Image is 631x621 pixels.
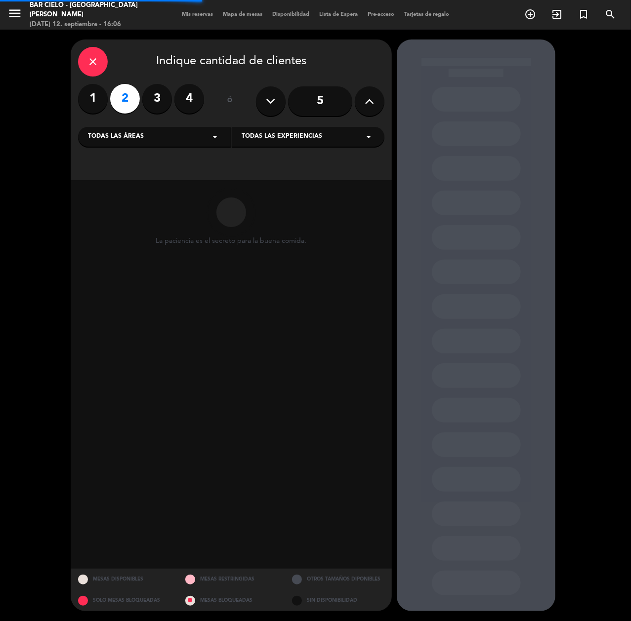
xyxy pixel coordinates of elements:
label: 1 [78,84,108,114]
button: menu [7,6,22,24]
div: MESAS BLOQUEADAS [178,590,285,611]
i: turned_in_not [578,8,589,20]
span: Pre-acceso [363,12,399,17]
span: Lista de Espera [314,12,363,17]
div: SOLO MESAS BLOQUEADAS [71,590,178,611]
div: SIN DISPONIBILIDAD [285,590,392,611]
label: 2 [110,84,140,114]
label: 4 [174,84,204,114]
span: Disponibilidad [267,12,314,17]
label: 3 [142,84,172,114]
span: Tarjetas de regalo [399,12,454,17]
div: [DATE] 12. septiembre - 16:06 [30,20,150,30]
i: exit_to_app [551,8,563,20]
div: Bar Cielo - [GEOGRAPHIC_DATA][PERSON_NAME] [30,0,150,20]
div: MESAS RESTRINGIDAS [178,569,285,590]
i: close [87,56,99,68]
div: MESAS DISPONIBLES [71,569,178,590]
div: La paciencia es el secreto para la buena comida. [156,237,307,245]
i: add_circle_outline [524,8,536,20]
span: Todas las experiencias [242,132,322,142]
i: arrow_drop_down [209,131,221,143]
i: search [604,8,616,20]
i: arrow_drop_down [363,131,375,143]
span: Mapa de mesas [218,12,267,17]
div: ó [214,84,246,118]
span: Mis reservas [177,12,218,17]
span: Todas las áreas [88,132,144,142]
i: menu [7,6,22,21]
div: Indique cantidad de clientes [78,47,384,77]
div: OTROS TAMAÑOS DIPONIBLES [285,569,392,590]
